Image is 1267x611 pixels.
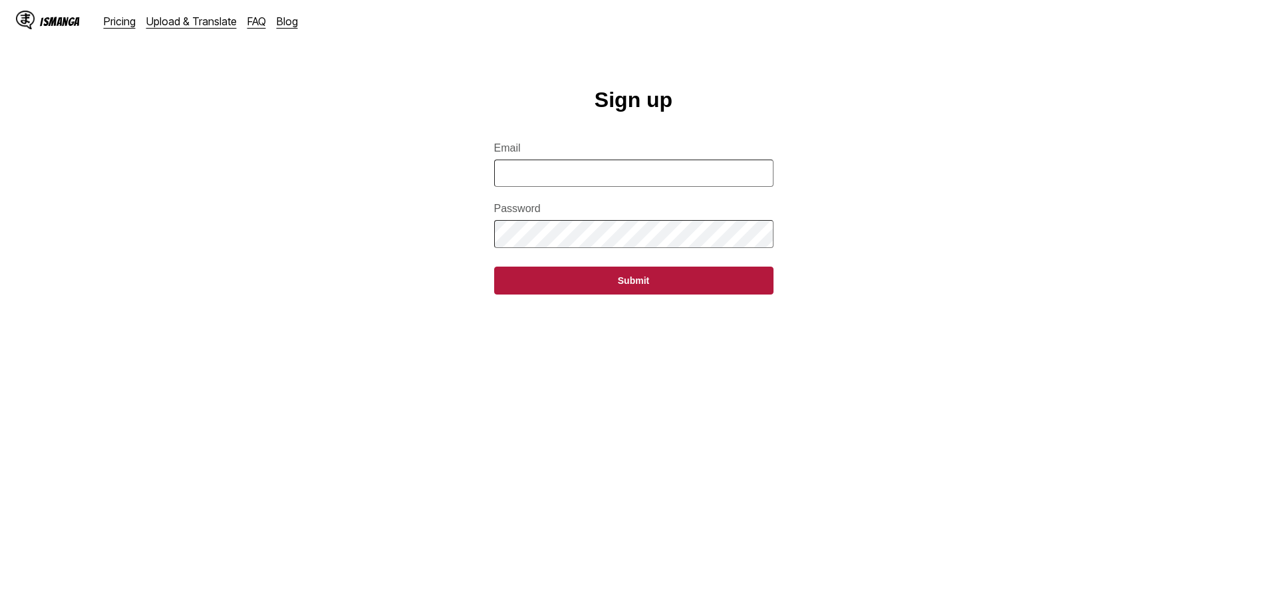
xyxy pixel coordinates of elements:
a: Pricing [104,15,136,28]
a: IsManga LogoIsManga [16,11,104,32]
label: Email [494,142,774,154]
img: IsManga Logo [16,11,35,29]
button: Submit [494,267,774,295]
a: Blog [277,15,298,28]
h1: Sign up [595,88,672,112]
div: IsManga [40,15,80,28]
label: Password [494,203,774,215]
a: Upload & Translate [146,15,237,28]
a: FAQ [247,15,266,28]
